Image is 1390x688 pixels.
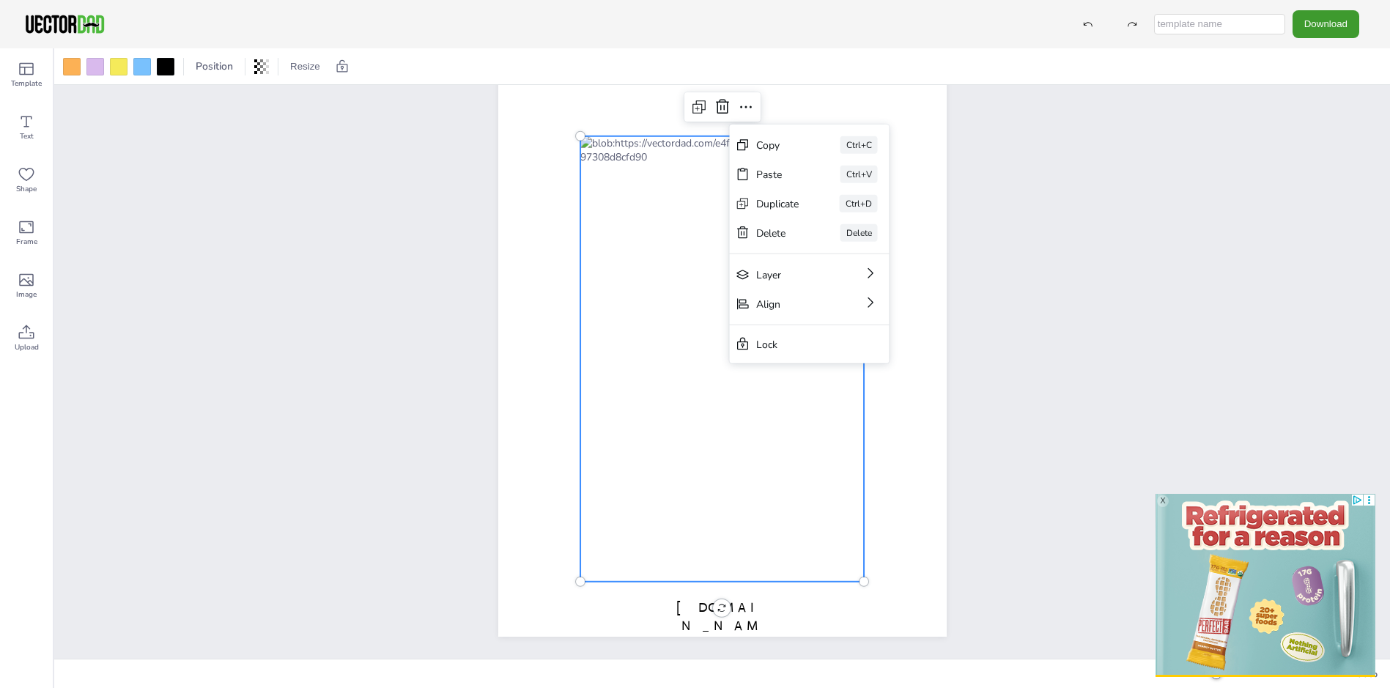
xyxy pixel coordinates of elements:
div: Lock [756,337,843,351]
div: Paste [756,167,799,181]
img: VectorDad-1.png [23,13,106,35]
span: Frame [16,236,37,248]
button: Resize [284,55,326,78]
span: Text [20,130,34,142]
span: [DOMAIN_NAME] [676,599,767,652]
input: template name [1154,14,1285,34]
span: Image [16,289,37,300]
span: Upload [15,341,39,353]
div: Duplicate [756,196,799,210]
div: Ctrl+V [840,166,878,183]
div: Delete [840,224,878,242]
span: Position [193,59,236,73]
div: Ctrl+D [840,195,878,212]
div: X [1157,495,1169,507]
div: Align [756,297,822,311]
button: Download [1293,10,1359,37]
div: Layer [756,267,822,281]
div: Delete [756,226,799,240]
span: Template [11,78,42,89]
span: Shape [16,183,37,195]
iframe: Advertisment [1156,494,1375,677]
div: Copy [756,138,799,152]
div: Ctrl+C [840,136,878,154]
